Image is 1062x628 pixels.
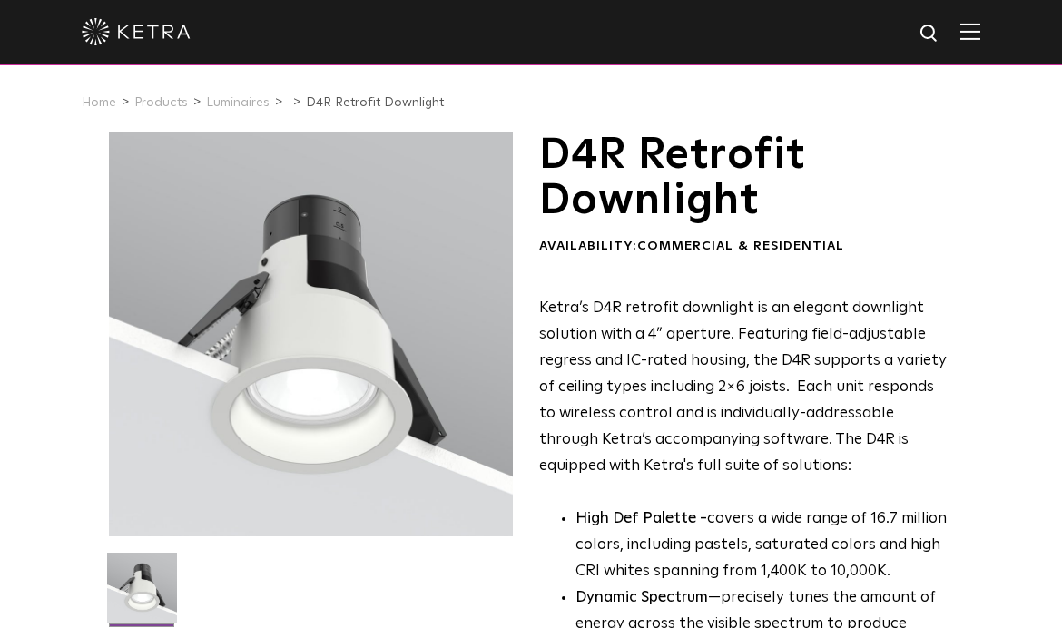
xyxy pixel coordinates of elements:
img: Hamburger%20Nav.svg [960,23,980,40]
strong: High Def Palette - [575,511,707,526]
a: D4R Retrofit Downlight [306,96,444,109]
a: Products [134,96,188,109]
a: Luminaires [206,96,270,109]
h1: D4R Retrofit Downlight [539,132,952,224]
strong: Dynamic Spectrum [575,590,708,605]
div: Availability: [539,238,952,256]
img: search icon [919,23,941,45]
p: covers a wide range of 16.7 million colors, including pastels, saturated colors and high CRI whit... [575,506,952,585]
img: ketra-logo-2019-white [82,18,191,45]
span: Commercial & Residential [637,240,844,252]
a: Home [82,96,116,109]
p: Ketra’s D4R retrofit downlight is an elegant downlight solution with a 4” aperture. Featuring fie... [539,296,952,479]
